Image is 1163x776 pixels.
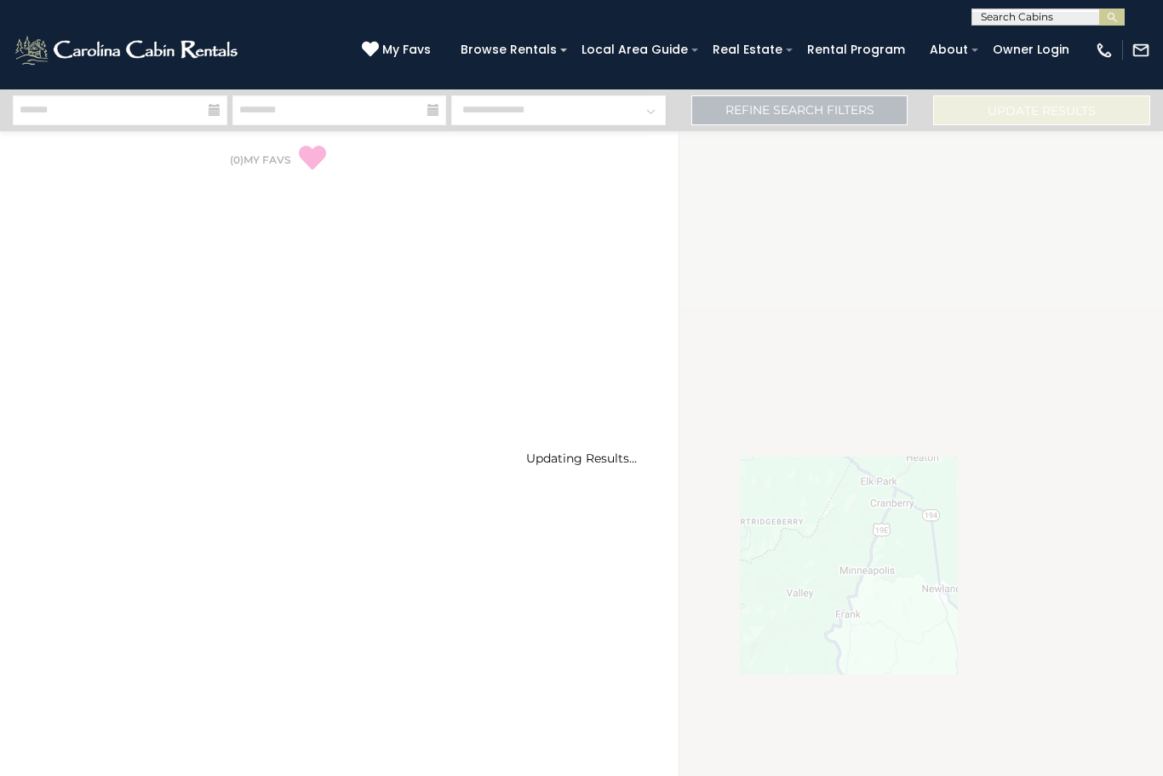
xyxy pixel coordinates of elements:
a: Rental Program [799,37,914,63]
img: phone-regular-white.png [1095,41,1114,60]
img: White-1-2.png [13,33,243,67]
a: Owner Login [984,37,1078,63]
a: My Favs [362,41,435,60]
a: Local Area Guide [573,37,696,63]
a: About [921,37,977,63]
a: Browse Rentals [452,37,565,63]
a: Real Estate [704,37,791,63]
img: mail-regular-white.png [1131,41,1150,60]
span: My Favs [382,41,431,59]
